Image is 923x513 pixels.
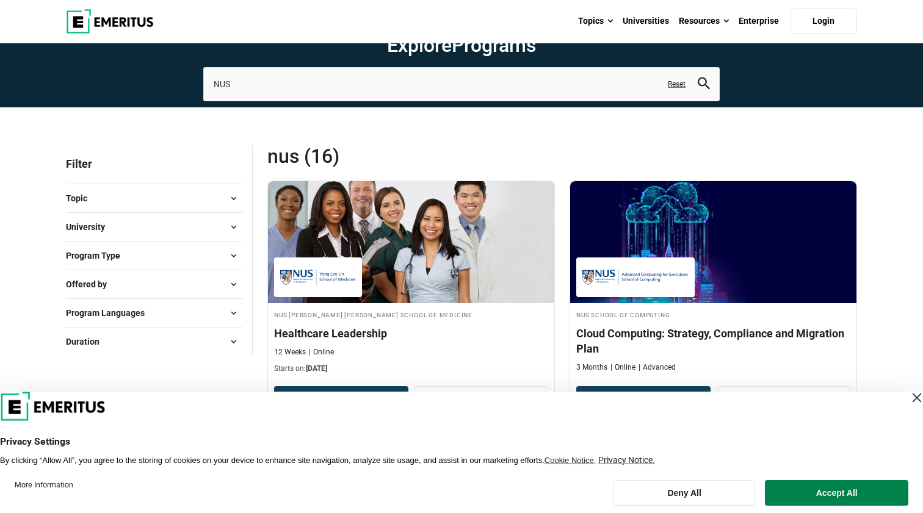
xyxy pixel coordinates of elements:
p: 12 Weeks [274,347,306,357]
h4: NUS [PERSON_NAME] [PERSON_NAME] School of Medicine [274,309,548,320]
span: [DATE] [306,364,327,373]
h4: Healthcare Leadership [274,326,548,341]
span: Program Languages [66,306,154,320]
span: Program Type [66,249,130,262]
button: Topic [66,189,242,207]
img: Healthcare Leadership | Online Leadership Course [268,181,554,303]
p: Starts on: [274,364,548,374]
p: Online [610,362,635,373]
h4: NUS School of Computing [576,309,850,320]
a: Login [790,9,857,34]
p: Filter [66,144,242,184]
p: 3 Months [576,362,607,373]
h1: Explore [203,33,720,57]
button: Program Type [66,246,242,265]
button: search [698,77,710,91]
span: Programs [452,34,536,57]
img: NUS Yong Loo Lin School of Medicine [280,264,356,291]
span: Topic [66,192,97,205]
button: Offered by [66,275,242,293]
span: NUS (16) [267,144,562,168]
button: Download Brochure [576,386,711,407]
button: Download Brochure [274,386,408,407]
img: Cloud Computing: Strategy, Compliance and Migration Plan | Online Technology Course [570,181,856,303]
button: Program Languages [66,304,242,322]
a: Technology Course by NUS School of Computing - NUS School of Computing NUS School of Computing Cl... [570,181,856,379]
span: Duration [66,335,109,348]
span: University [66,220,115,234]
button: Duration [66,332,242,351]
input: search-page [203,67,720,101]
button: University [66,218,242,236]
a: View Program [717,386,851,407]
a: Leadership Course by NUS Yong Loo Lin School of Medicine - September 30, 2025 NUS Yong Loo Lin Sc... [268,181,554,380]
a: View Program [414,386,549,407]
p: Online [309,347,334,357]
p: Advanced [639,362,676,373]
a: Reset search [668,79,686,89]
img: NUS School of Computing [582,264,689,291]
h4: Cloud Computing: Strategy, Compliance and Migration Plan [576,326,850,356]
a: search [698,80,710,91]
span: Offered by [66,278,117,291]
